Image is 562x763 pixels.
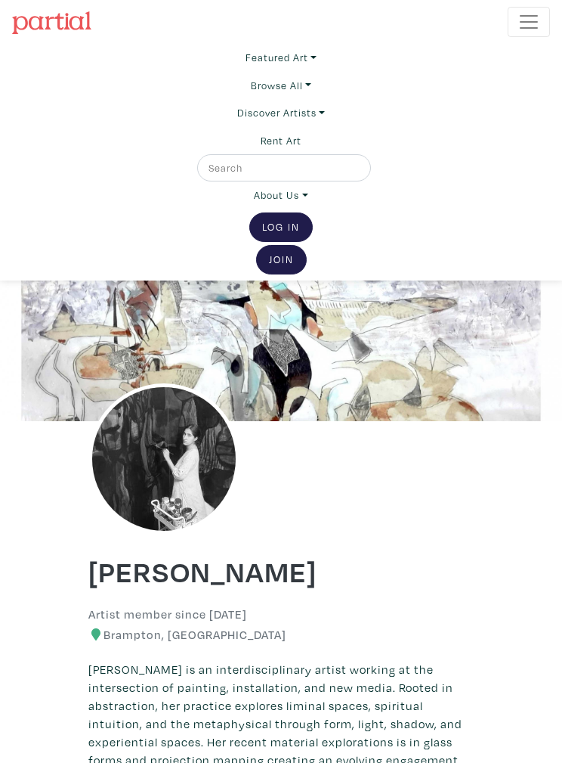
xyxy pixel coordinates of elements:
[88,553,474,589] h1: [PERSON_NAME]
[88,383,239,535] img: phpThumb.php
[88,628,474,642] h6: Brampton, [GEOGRAPHIC_DATA]
[261,127,301,154] a: Rent Art
[256,245,307,274] a: Join
[207,160,358,176] input: Search
[249,212,313,242] a: Log In
[508,7,550,37] button: Toggle navigation
[254,181,307,209] a: About Us
[251,72,311,99] a: Browse All
[245,44,317,71] a: Featured Art
[237,99,325,126] a: Discover Artists
[88,607,247,622] h6: Artist member since [DATE]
